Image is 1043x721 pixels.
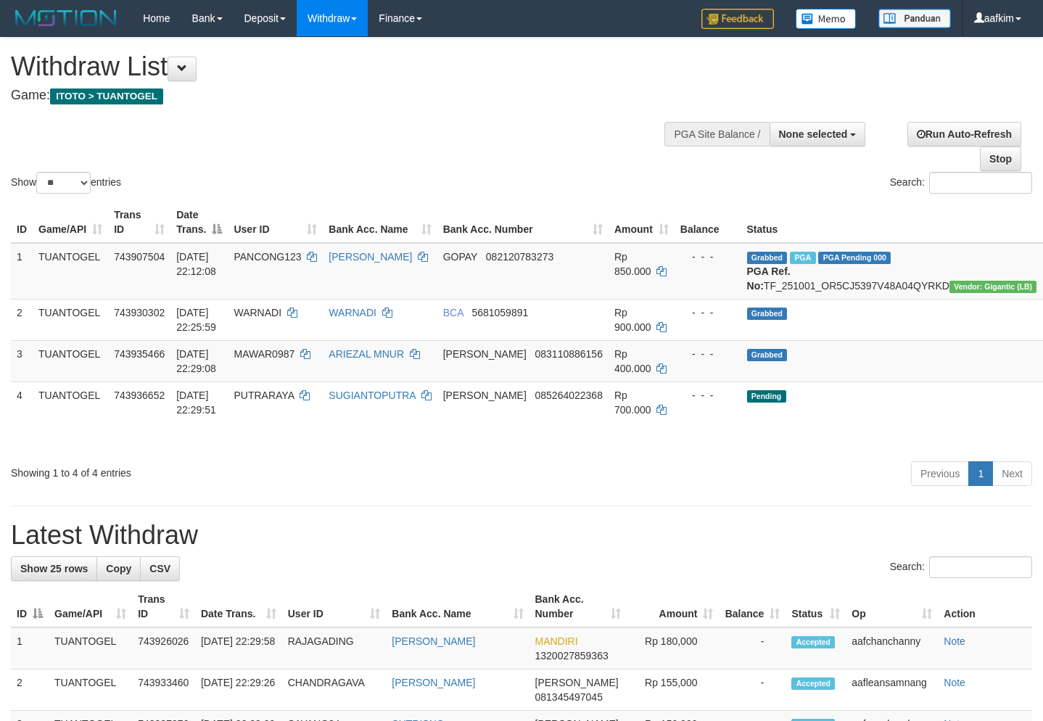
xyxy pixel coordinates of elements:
[846,669,938,711] td: aafleansamnang
[443,307,463,318] span: BCA
[50,88,163,104] span: ITOTO > TUANTOGEL
[944,677,965,688] a: Note
[11,7,121,29] img: MOTION_logo.png
[929,556,1032,578] input: Search:
[701,9,774,29] img: Feedback.jpg
[282,586,387,627] th: User ID: activate to sort column ascending
[36,172,91,194] select: Showentries
[786,586,846,627] th: Status: activate to sort column ascending
[108,202,170,243] th: Trans ID: activate to sort column ascending
[627,669,720,711] td: Rp 155,000
[11,627,49,669] td: 1
[535,691,603,703] span: Copy 081345497045 to clipboard
[790,252,815,264] span: Marked by aafchonlypin
[680,305,735,320] div: - - -
[114,390,165,401] span: 743936652
[719,669,786,711] td: -
[234,251,301,263] span: PANCONG123
[329,348,404,360] a: ARIEZAL MNUR
[392,635,475,647] a: [PERSON_NAME]
[132,669,195,711] td: 743933460
[96,556,141,581] a: Copy
[747,308,788,320] span: Grabbed
[33,243,108,300] td: TUANTOGEL
[20,563,88,574] span: Show 25 rows
[680,388,735,403] div: - - -
[234,307,281,318] span: WARNADI
[818,252,891,264] span: PGA Pending
[11,521,1032,550] h1: Latest Withdraw
[614,251,651,277] span: Rp 850.000
[486,251,553,263] span: Copy 082120783273 to clipboard
[11,382,33,456] td: 4
[106,563,131,574] span: Copy
[132,586,195,627] th: Trans ID: activate to sort column ascending
[149,563,170,574] span: CSV
[11,52,681,81] h1: Withdraw List
[747,252,788,264] span: Grabbed
[968,461,993,486] a: 1
[329,307,376,318] a: WARNADI
[443,348,527,360] span: [PERSON_NAME]
[529,586,627,627] th: Bank Acc. Number: activate to sort column ascending
[234,390,294,401] span: PUTRARAYA
[890,172,1032,194] label: Search:
[929,172,1032,194] input: Search:
[11,202,33,243] th: ID
[176,348,216,374] span: [DATE] 22:29:08
[949,281,1037,293] span: Vendor URL: https://dashboard.q2checkout.com/secure
[11,586,49,627] th: ID: activate to sort column descending
[33,340,108,382] td: TUANTOGEL
[195,627,282,669] td: [DATE] 22:29:58
[664,122,769,147] div: PGA Site Balance /
[11,172,121,194] label: Show entries
[195,586,282,627] th: Date Trans.: activate to sort column ascending
[11,88,681,103] h4: Game:
[846,586,938,627] th: Op: activate to sort column ascending
[890,556,1032,578] label: Search:
[33,299,108,340] td: TUANTOGEL
[719,627,786,669] td: -
[614,348,651,374] span: Rp 400.000
[140,556,180,581] a: CSV
[437,202,609,243] th: Bank Acc. Number: activate to sort column ascending
[614,307,651,333] span: Rp 900.000
[11,556,97,581] a: Show 25 rows
[907,122,1021,147] a: Run Auto-Refresh
[195,669,282,711] td: [DATE] 22:29:26
[49,627,132,669] td: TUANTOGEL
[49,586,132,627] th: Game/API: activate to sort column ascending
[114,307,165,318] span: 743930302
[49,669,132,711] td: TUANTOGEL
[627,627,720,669] td: Rp 180,000
[609,202,675,243] th: Amount: activate to sort column ascending
[33,382,108,456] td: TUANTOGEL
[176,307,216,333] span: [DATE] 22:25:59
[980,147,1021,171] a: Stop
[779,128,848,140] span: None selected
[11,340,33,382] td: 3
[234,348,294,360] span: MAWAR0987
[535,390,603,401] span: Copy 085264022368 to clipboard
[741,243,1043,300] td: TF_251001_OR5CJ5397V48A04QYRKD
[627,586,720,627] th: Amount: activate to sort column ascending
[329,390,416,401] a: SUGIANTOPUTRA
[33,202,108,243] th: Game/API: activate to sort column ascending
[741,202,1043,243] th: Status
[176,390,216,416] span: [DATE] 22:29:51
[11,669,49,711] td: 2
[911,461,969,486] a: Previous
[675,202,741,243] th: Balance
[992,461,1032,486] a: Next
[791,636,835,648] span: Accepted
[282,627,387,669] td: RAJAGADING
[535,650,609,662] span: Copy 1320027859363 to clipboard
[11,299,33,340] td: 2
[471,307,528,318] span: Copy 5681059891 to clipboard
[770,122,866,147] button: None selected
[392,677,475,688] a: [PERSON_NAME]
[329,251,412,263] a: [PERSON_NAME]
[846,627,938,669] td: aafchanchanny
[747,265,791,292] b: PGA Ref. No:
[535,635,578,647] span: MANDIRI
